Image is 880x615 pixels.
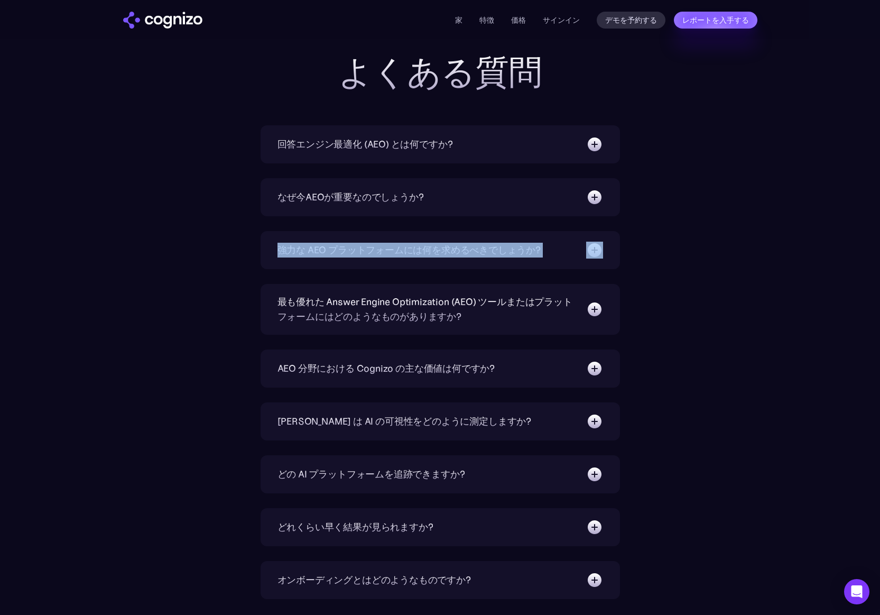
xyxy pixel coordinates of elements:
[455,15,462,25] a: 家
[511,15,526,25] a: 価格
[277,296,572,323] font: 最も優れた Answer Engine Optimization (AEO) ツールまたはプラットフォームにはどのようなものがありますか?
[338,51,541,94] font: よくある質問
[277,415,532,427] font: [PERSON_NAME] は AI の可視性をどのように測定しますか?
[277,191,424,203] font: なぜ今AEOが重要なのでしょうか?
[543,14,580,26] a: サインイン
[277,574,471,586] font: オンボーディングとはどのようなものですか?
[605,16,657,24] font: デモを予約する
[674,12,757,29] a: レポートを入手する
[277,521,433,533] font: どれくらい早く結果が見られますか?
[277,362,495,374] font: AEO 分野における Cognizo の主な価値は何ですか?
[123,12,202,29] a: 家
[479,15,494,25] a: 特徴
[277,138,453,150] font: 回答エンジン最適化 (AEO) とは何ですか?
[597,12,665,29] a: デモを予約する
[682,16,749,24] font: レポートを入手する
[277,468,465,480] font: どの AI プラットフォームを追跡できますか?
[543,15,580,25] font: サインイン
[844,579,869,604] div: インターコムメッセンジャーを開く
[277,244,541,256] font: 強力な AEO プラットフォームには何を求めるべきでしょうか?
[123,12,202,29] img: 認識ロゴ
